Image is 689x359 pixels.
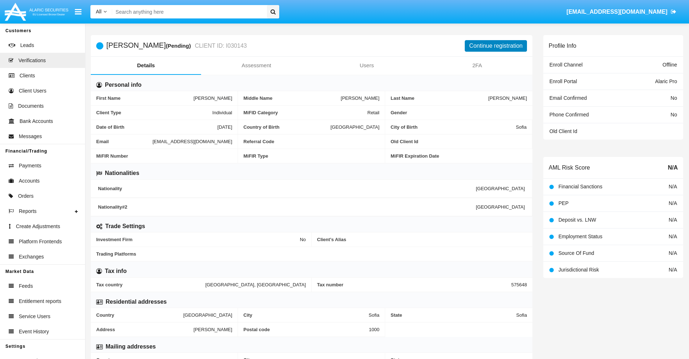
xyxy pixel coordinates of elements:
[391,95,488,101] span: Last Name
[516,124,527,130] span: Sofia
[96,9,102,14] span: All
[183,312,232,318] span: [GEOGRAPHIC_DATA]
[671,95,677,101] span: No
[16,223,60,230] span: Create Adjustments
[96,282,205,287] span: Tax country
[96,124,217,130] span: Date of Birth
[193,95,232,101] span: [PERSON_NAME]
[669,217,677,223] span: N/A
[106,343,156,351] h6: Mailing addresses
[19,238,62,245] span: Platform Frontends
[105,169,139,177] h6: Nationalities
[391,153,527,159] span: MiFIR Expiration Date
[422,57,532,74] a: 2FA
[549,78,577,84] span: Enroll Portal
[243,124,331,130] span: Country of Birth
[558,184,602,189] span: Financial Sanctions
[671,112,677,117] span: No
[476,186,525,191] span: [GEOGRAPHIC_DATA]
[96,153,232,159] span: MiFIR Number
[19,253,44,261] span: Exchanges
[96,139,153,144] span: Email
[465,40,527,52] button: Continue registration
[20,42,34,49] span: Leads
[212,110,232,115] span: Individual
[96,251,527,257] span: Trading Platforms
[90,8,112,16] a: All
[669,267,677,273] span: N/A
[20,72,35,80] span: Clients
[19,298,61,305] span: Entitlement reports
[312,57,422,74] a: Users
[205,282,306,287] span: [GEOGRAPHIC_DATA], [GEOGRAPHIC_DATA]
[391,139,527,144] span: Old Client Id
[669,234,677,239] span: N/A
[341,95,379,101] span: [PERSON_NAME]
[19,133,42,140] span: Messages
[19,162,41,170] span: Payments
[669,184,677,189] span: N/A
[243,327,369,332] span: Postal code
[549,164,590,171] h6: AML Risk Score
[549,112,589,117] span: Phone Confirmed
[391,312,516,318] span: State
[391,124,516,130] span: City of Birth
[558,234,602,239] span: Employment Status
[18,57,46,64] span: Verifications
[558,267,599,273] span: Jurisdictional Risk
[549,62,583,68] span: Enroll Channel
[98,186,476,191] span: Nationality
[558,200,569,206] span: PEP
[549,42,576,49] h6: Profile Info
[669,250,677,256] span: N/A
[105,81,141,89] h6: Personal info
[243,110,367,115] span: MiFID Category
[300,237,306,242] span: No
[655,78,677,84] span: Alaric Pro
[19,328,49,336] span: Event History
[668,163,678,172] span: N/A
[19,313,50,320] span: Service Users
[566,9,667,15] span: [EMAIL_ADDRESS][DOMAIN_NAME]
[201,57,311,74] a: Assessment
[166,42,193,50] div: (Pending)
[317,282,511,287] span: Tax number
[558,217,596,223] span: Deposit vs. LNW
[549,128,577,134] span: Old Client Id
[18,192,34,200] span: Orders
[193,43,247,49] small: CLIENT ID: I030143
[243,95,341,101] span: Middle Name
[243,139,379,144] span: Referral Code
[106,42,247,50] h5: [PERSON_NAME]
[476,204,525,210] span: [GEOGRAPHIC_DATA]
[19,282,33,290] span: Feeds
[317,237,527,242] span: Client’s Alias
[96,312,183,318] span: Country
[91,57,201,74] a: Details
[96,110,212,115] span: Client Type
[217,124,232,130] span: [DATE]
[558,250,594,256] span: Source Of Fund
[4,1,69,22] img: Logo image
[511,282,527,287] span: 575648
[20,117,53,125] span: Bank Accounts
[153,139,232,144] span: [EMAIL_ADDRESS][DOMAIN_NAME]
[96,327,193,332] span: Address
[106,298,167,306] h6: Residential addresses
[19,87,46,95] span: Client Users
[369,312,379,318] span: Sofia
[243,153,379,159] span: MiFIR Type
[563,2,680,22] a: [EMAIL_ADDRESS][DOMAIN_NAME]
[96,95,193,101] span: First Name
[488,95,527,101] span: [PERSON_NAME]
[369,327,379,332] span: 1000
[663,62,677,68] span: Offline
[367,110,379,115] span: Retail
[516,312,527,318] span: Sofia
[96,237,300,242] span: Investment Firm
[105,267,127,275] h6: Tax info
[549,95,587,101] span: Email Confirmed
[243,312,369,318] span: City
[669,200,677,206] span: N/A
[193,327,232,332] span: [PERSON_NAME]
